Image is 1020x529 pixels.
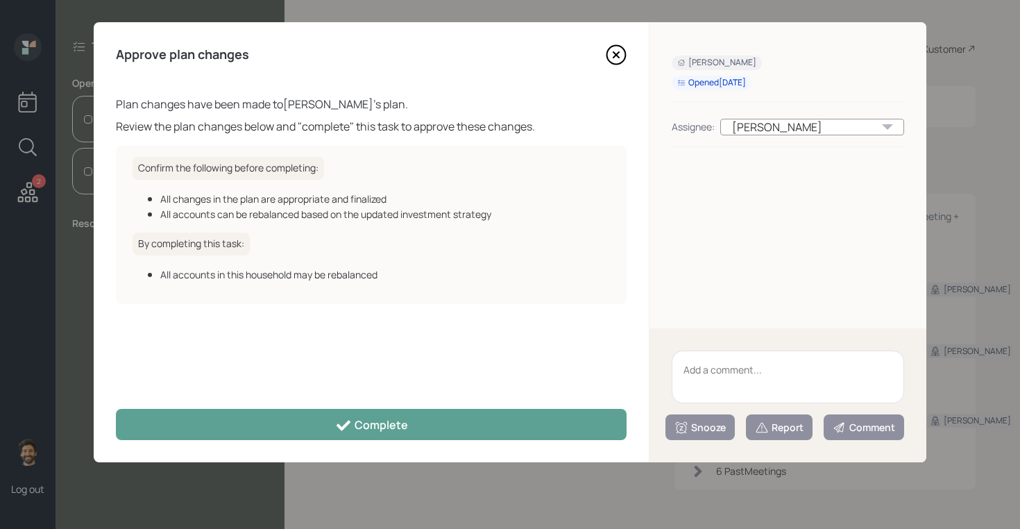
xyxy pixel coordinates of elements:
div: [PERSON_NAME] [677,57,756,69]
div: Review the plan changes below and "complete" this task to approve these changes. [116,118,627,135]
button: Complete [116,409,627,440]
button: Comment [824,414,904,440]
h6: By completing this task: [133,233,250,255]
div: Opened [DATE] [677,77,746,89]
div: Comment [833,421,895,435]
h6: Confirm the following before completing: [133,157,324,180]
h4: Approve plan changes [116,47,249,62]
div: Report [755,421,804,435]
div: Assignee: [672,119,715,134]
div: Snooze [674,421,726,435]
div: [PERSON_NAME] [720,119,904,135]
button: Report [746,414,813,440]
div: All changes in the plan are appropriate and finalized [160,192,610,206]
div: Plan changes have been made to [PERSON_NAME] 's plan. [116,96,627,112]
div: All accounts can be rebalanced based on the updated investment strategy [160,207,610,221]
div: Complete [335,417,408,434]
button: Snooze [665,414,735,440]
div: All accounts in this household may be rebalanced [160,267,610,282]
